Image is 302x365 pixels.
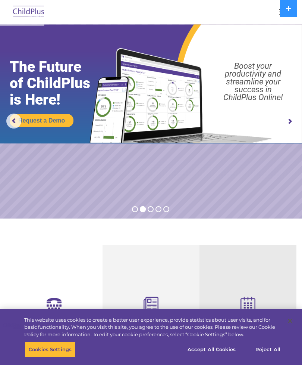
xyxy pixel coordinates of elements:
[10,114,73,127] a: Request a Demo
[24,316,281,338] div: This website uses cookies to create a better user experience, provide statistics about user visit...
[282,313,298,329] button: Close
[11,3,46,21] img: ChildPlus by Procare Solutions
[245,342,291,358] button: Reject All
[25,342,76,358] button: Cookies Settings
[208,62,298,101] rs-layer: Boost your productivity and streamline your success in ChildPlus Online!
[183,342,240,358] button: Accept All Cookies
[10,59,106,108] rs-layer: The Future of ChildPlus is Here!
